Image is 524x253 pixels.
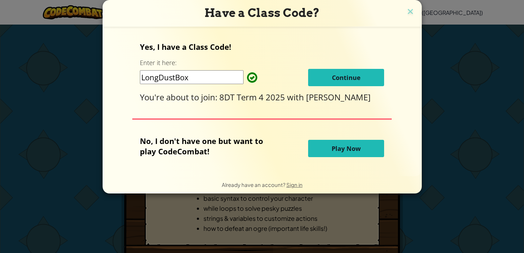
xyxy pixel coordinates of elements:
[406,7,415,17] img: close icon
[332,144,361,153] span: Play Now
[306,91,371,103] span: [PERSON_NAME]
[140,136,274,156] p: No, I don't have one but want to play CodeCombat!
[222,181,286,188] span: Already have an account?
[332,73,361,82] span: Continue
[287,91,306,103] span: with
[286,181,303,188] a: Sign in
[140,91,219,103] span: You're about to join:
[140,42,384,52] p: Yes, I have a Class Code!
[219,91,287,103] span: 8DT Term 4 2025
[308,140,384,157] button: Play Now
[204,6,320,20] span: Have a Class Code?
[140,58,177,67] label: Enter it here:
[308,69,384,86] button: Continue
